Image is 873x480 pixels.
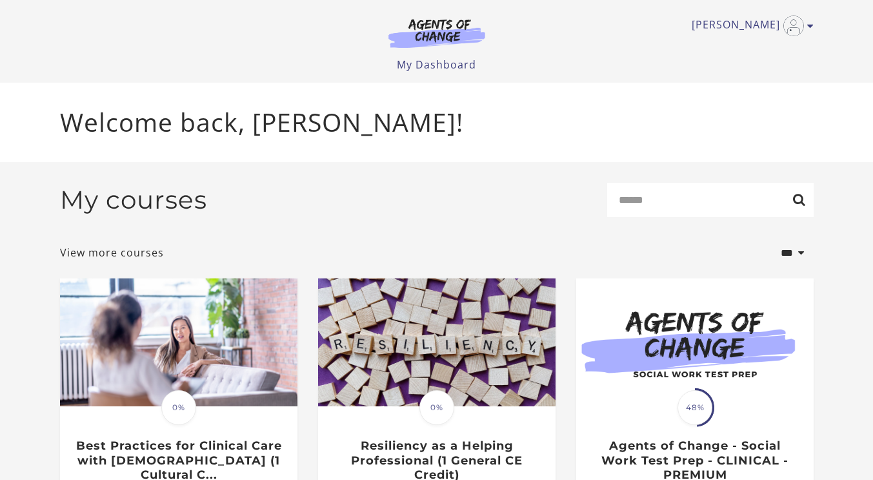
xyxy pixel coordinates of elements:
p: Welcome back, [PERSON_NAME]! [60,103,814,141]
h2: My courses [60,185,207,215]
span: 48% [677,390,712,425]
a: My Dashboard [397,57,476,72]
span: 0% [419,390,454,425]
img: Agents of Change Logo [375,18,499,48]
a: Toggle menu [692,16,807,36]
a: View more courses [60,245,164,260]
span: 0% [161,390,196,425]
